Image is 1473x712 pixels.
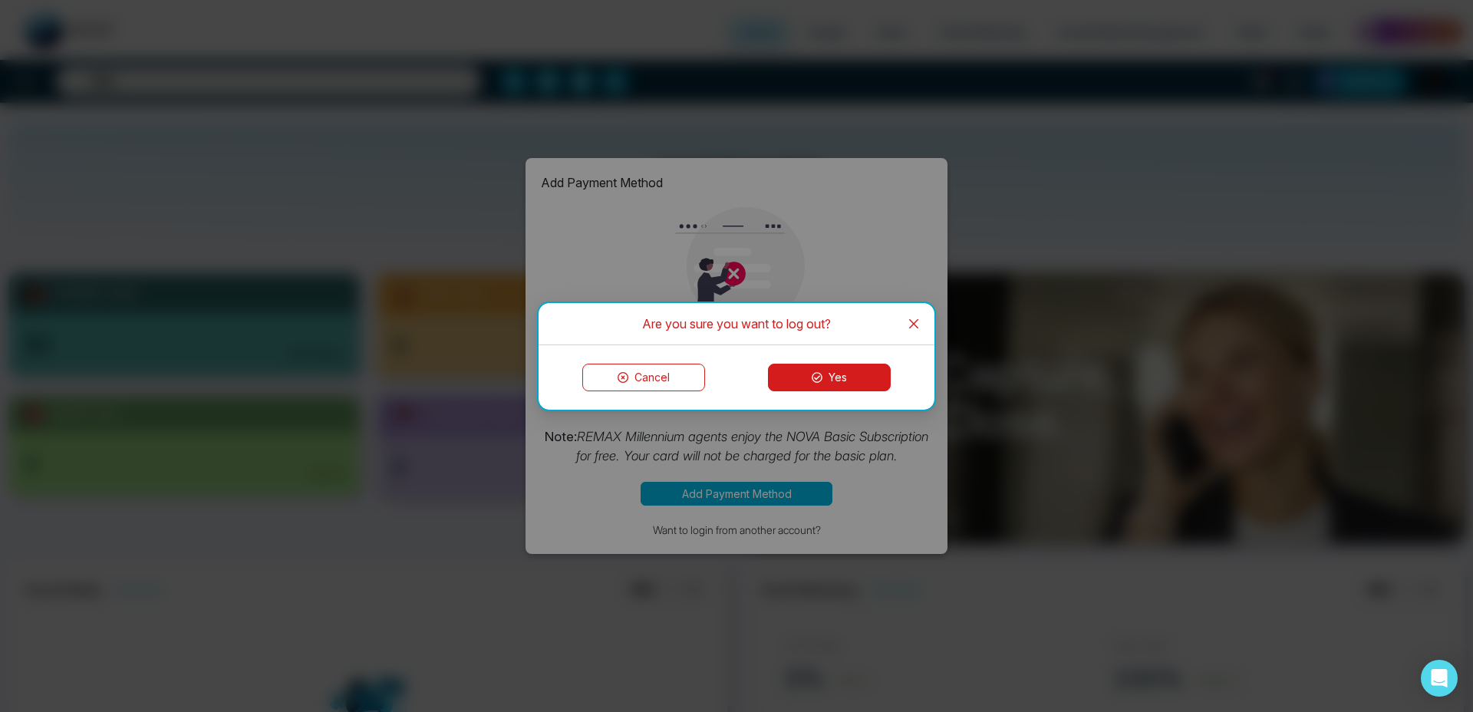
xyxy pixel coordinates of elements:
span: close [908,318,920,330]
button: Yes [768,364,891,391]
div: Are you sure you want to log out? [557,315,916,332]
button: Close [893,303,934,344]
button: Cancel [582,364,705,391]
div: Open Intercom Messenger [1421,660,1458,697]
